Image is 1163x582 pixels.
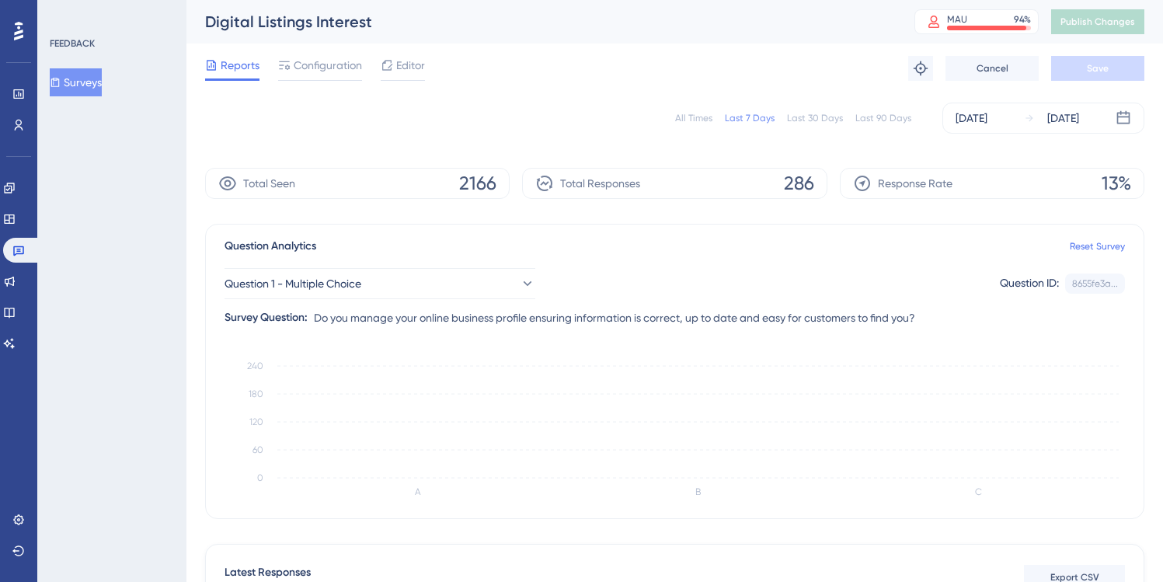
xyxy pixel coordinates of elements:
[945,56,1039,81] button: Cancel
[221,56,259,75] span: Reports
[725,112,775,124] div: Last 7 Days
[225,237,316,256] span: Question Analytics
[50,37,95,50] div: FEEDBACK
[1070,240,1125,253] a: Reset Survey
[50,68,102,96] button: Surveys
[1000,274,1059,294] div: Question ID:
[1072,277,1118,290] div: 8655fe3a...
[396,56,425,75] span: Editor
[1087,62,1109,75] span: Save
[1060,16,1135,28] span: Publish Changes
[947,13,967,26] div: MAU
[415,486,421,497] text: A
[225,268,535,299] button: Question 1 - Multiple Choice
[249,389,263,399] tspan: 180
[675,112,712,124] div: All Times
[977,62,1008,75] span: Cancel
[252,444,263,455] tspan: 60
[787,112,843,124] div: Last 30 Days
[249,416,263,427] tspan: 120
[243,174,295,193] span: Total Seen
[956,109,987,127] div: [DATE]
[784,171,814,196] span: 286
[247,361,263,371] tspan: 240
[975,486,982,497] text: C
[459,171,496,196] span: 2166
[1051,9,1144,34] button: Publish Changes
[695,486,701,497] text: B
[1047,109,1079,127] div: [DATE]
[225,274,361,293] span: Question 1 - Multiple Choice
[225,308,308,327] div: Survey Question:
[257,472,263,483] tspan: 0
[1014,13,1031,26] div: 94 %
[1051,56,1144,81] button: Save
[314,308,915,327] span: Do you manage your online business profile ensuring information is correct, up to date and easy f...
[205,11,876,33] div: Digital Listings Interest
[560,174,640,193] span: Total Responses
[294,56,362,75] span: Configuration
[1102,171,1131,196] span: 13%
[878,174,952,193] span: Response Rate
[855,112,911,124] div: Last 90 Days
